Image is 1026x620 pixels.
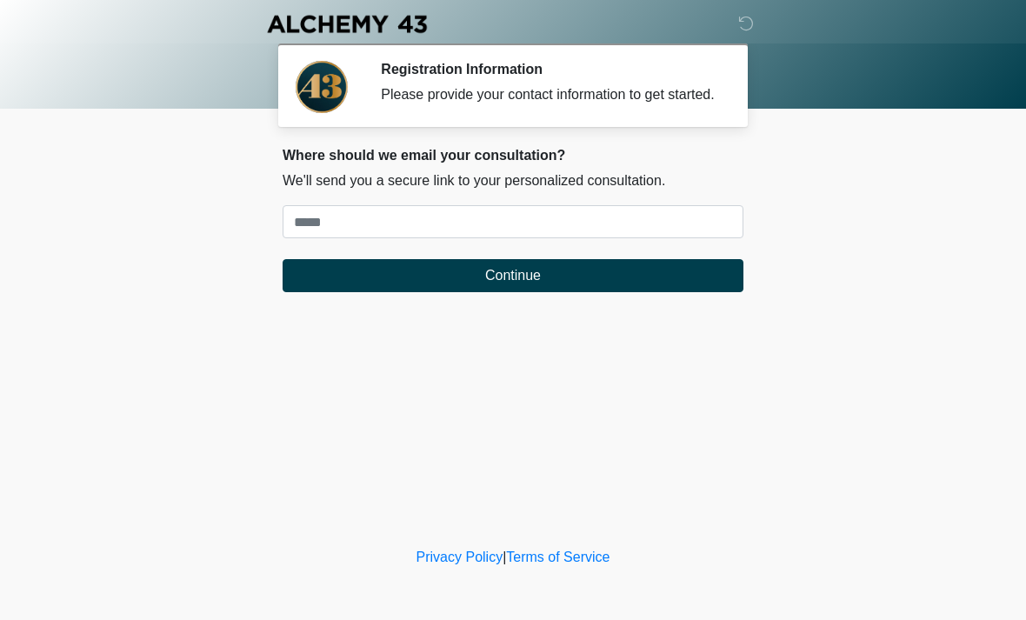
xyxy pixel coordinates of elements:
[503,550,506,564] a: |
[416,550,503,564] a: Privacy Policy
[265,13,429,35] img: Alchemy 43 Logo
[506,550,610,564] a: Terms of Service
[381,61,717,77] h2: Registration Information
[381,84,717,105] div: Please provide your contact information to get started.
[283,170,743,191] p: We'll send you a secure link to your personalized consultation.
[283,259,743,292] button: Continue
[296,61,348,113] img: Agent Avatar
[283,147,743,163] h2: Where should we email your consultation?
